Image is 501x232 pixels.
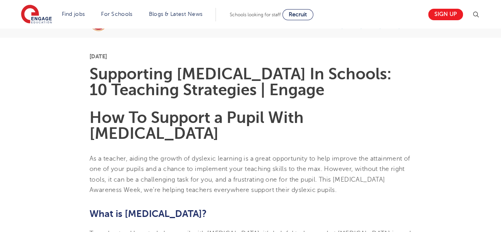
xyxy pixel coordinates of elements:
[21,5,52,25] img: Engage Education
[62,11,85,17] a: Find jobs
[282,9,313,20] a: Recruit
[230,12,281,17] span: Schools looking for staff
[149,11,203,17] a: Blogs & Latest News
[90,54,411,59] p: [DATE]
[90,155,410,194] span: As a teacher, aiding the growth of dyslexic learning is a great opportunity to help improve the a...
[101,11,132,17] a: For Schools
[90,66,411,98] h1: Supporting [MEDICAL_DATA] In Schools: 10 Teaching Strategies | Engage
[428,9,463,20] a: Sign up
[90,208,207,219] b: What is [MEDICAL_DATA]?
[289,12,307,17] span: Recruit
[90,109,304,142] b: How To Support a Pupil With [MEDICAL_DATA]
